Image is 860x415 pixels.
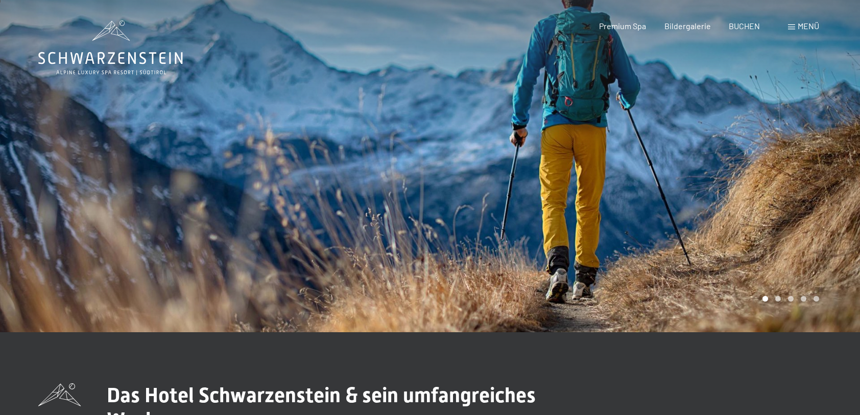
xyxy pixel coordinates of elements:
[729,21,760,31] a: BUCHEN
[599,21,646,31] a: Premium Spa
[762,296,768,302] div: Carousel Page 1 (Current Slide)
[798,21,819,31] span: Menü
[788,296,794,302] div: Carousel Page 3
[664,21,711,31] a: Bildergalerie
[759,296,819,302] div: Carousel Pagination
[801,296,806,302] div: Carousel Page 4
[814,296,819,302] div: Carousel Page 5
[775,296,781,302] div: Carousel Page 2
